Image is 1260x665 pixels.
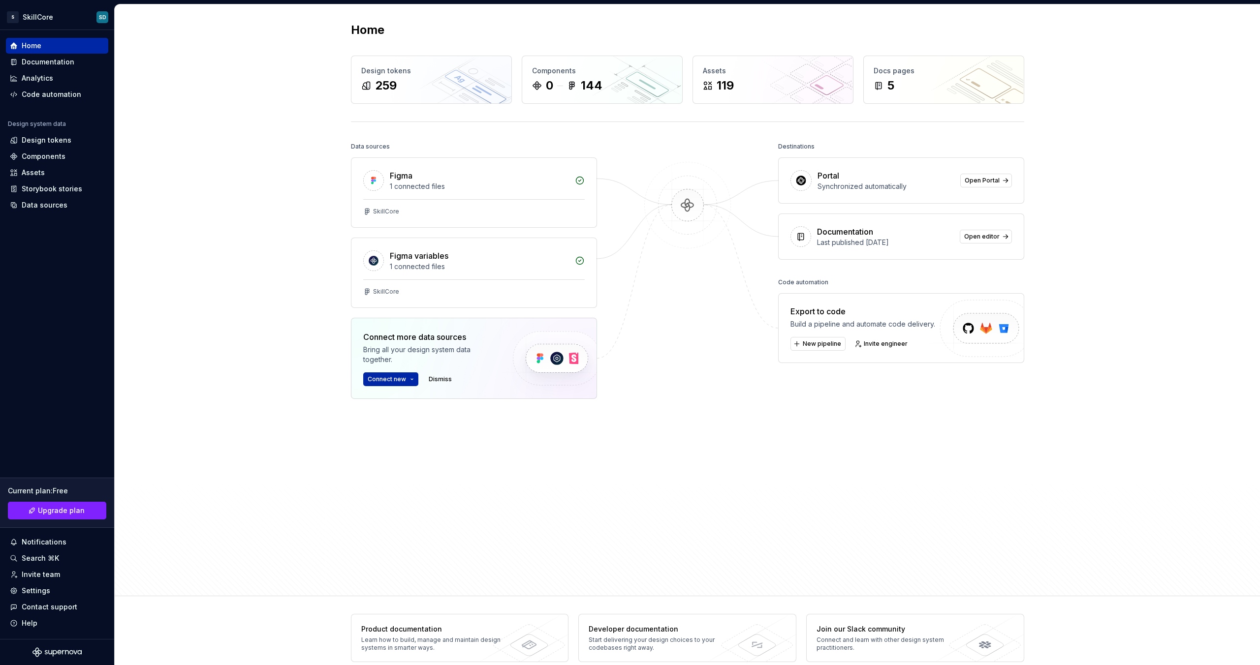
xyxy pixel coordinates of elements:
div: Synchronized automatically [818,181,954,191]
a: Design tokens259 [351,56,512,104]
div: Components [532,66,672,76]
div: Export to code [790,305,935,317]
a: Code automation [6,87,108,102]
a: Open editor [960,230,1012,243]
div: Home [22,41,41,51]
a: Open Portal [960,174,1012,187]
a: Data sources [6,197,108,213]
div: Design tokens [22,135,71,145]
button: Upgrade plan [8,502,106,519]
span: Invite engineer [864,340,908,348]
div: Bring all your design system data together. [363,345,496,364]
button: SSkillCoreSD [2,6,112,28]
a: Storybook stories [6,181,108,197]
div: Data sources [22,200,67,210]
div: Docs pages [874,66,1014,76]
div: Code automation [778,275,828,289]
span: New pipeline [803,340,841,348]
div: Code automation [22,90,81,99]
div: SkillCore [23,12,53,22]
div: Product documentation [361,624,504,634]
div: SkillCore [373,288,399,296]
div: S [7,11,19,23]
div: Design system data [8,120,66,128]
a: Developer documentationStart delivering your design choices to your codebases right away. [578,614,796,662]
div: Invite team [22,570,60,579]
div: Current plan : Free [8,486,106,496]
div: Learn how to build, manage and maintain design systems in smarter ways. [361,636,504,652]
div: 5 [887,78,894,93]
a: Assets [6,165,108,181]
span: Upgrade plan [38,506,85,515]
div: 259 [375,78,397,93]
span: Open Portal [965,177,1000,184]
div: Storybook stories [22,184,82,194]
div: Build a pipeline and automate code delivery. [790,319,935,329]
div: Settings [22,586,50,596]
div: Last published [DATE] [817,238,954,247]
div: 1 connected files [390,262,569,272]
div: SD [99,13,106,21]
div: Figma variables [390,250,448,262]
button: Contact support [6,599,108,615]
div: Notifications [22,537,66,547]
div: 0 [546,78,553,93]
div: Figma [390,170,412,181]
a: Components [6,149,108,164]
div: Documentation [22,57,74,67]
div: 119 [717,78,734,93]
div: Start delivering your design choices to your codebases right away. [589,636,732,652]
svg: Supernova Logo [32,647,82,657]
div: Portal [818,170,839,181]
a: Figma1 connected filesSkillCore [351,157,597,228]
div: Design tokens [361,66,502,76]
span: Dismiss [429,375,452,383]
button: Dismiss [424,372,456,386]
div: Assets [703,66,843,76]
a: Invite engineer [851,337,912,351]
div: Destinations [778,140,815,153]
div: Connect and learn with other design system practitioners. [817,636,960,652]
button: New pipeline [790,337,846,351]
div: 144 [581,78,602,93]
div: Assets [22,168,45,178]
div: Join our Slack community [817,624,960,634]
div: Data sources [351,140,390,153]
button: Search ⌘K [6,550,108,566]
a: Components0144 [522,56,683,104]
a: Product documentationLearn how to build, manage and maintain design systems in smarter ways. [351,614,569,662]
h2: Home [351,22,384,38]
div: Help [22,618,37,628]
a: Docs pages5 [863,56,1024,104]
button: Notifications [6,534,108,550]
div: Search ⌘K [22,553,59,563]
div: Analytics [22,73,53,83]
a: Invite team [6,567,108,582]
button: Connect new [363,372,418,386]
div: Components [22,151,65,161]
a: Home [6,38,108,54]
div: Connect more data sources [363,331,496,343]
span: Connect new [368,375,406,383]
a: Documentation [6,54,108,70]
div: Developer documentation [589,624,732,634]
div: Documentation [817,226,873,238]
a: Settings [6,583,108,599]
a: Join our Slack communityConnect and learn with other design system practitioners. [806,614,1024,662]
a: Assets119 [693,56,853,104]
a: Design tokens [6,132,108,148]
span: Open editor [964,233,1000,241]
button: Help [6,615,108,631]
div: 1 connected files [390,181,569,191]
div: SkillCore [373,208,399,215]
a: Figma variables1 connected filesSkillCore [351,238,597,308]
div: Contact support [22,602,77,612]
a: Analytics [6,70,108,86]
